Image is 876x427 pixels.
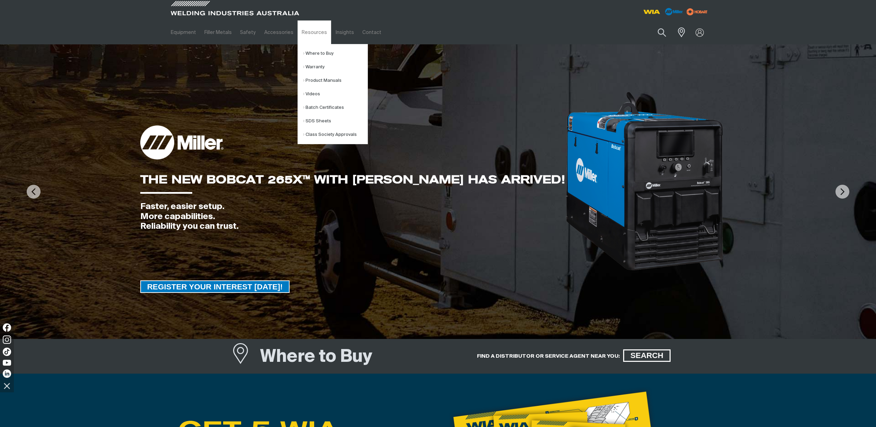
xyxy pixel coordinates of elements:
a: SEARCH [623,349,671,362]
a: REGISTER YOUR INTEREST TODAY! [140,280,290,293]
a: Warranty [303,60,368,74]
img: Facebook [3,323,11,332]
div: THE NEW BOBCAT 265X™ WITH [PERSON_NAME] HAS ARRIVED! [140,174,565,185]
input: Product name or item number... [641,24,673,41]
a: Where to Buy [303,47,368,60]
a: Resources [298,20,331,44]
img: LinkedIn [3,369,11,378]
h1: Where to Buy [260,346,372,368]
div: Faster, easier setup. More capabilities. Reliability you can trust. [140,202,565,232]
a: Product Manuals [303,74,368,87]
ul: Resources Submenu [298,44,368,144]
img: YouTube [3,360,11,366]
a: Batch Certificates [303,101,368,114]
a: Where to Buy [232,345,260,371]
img: NextArrow [835,185,849,199]
a: Class Society Approvals [303,128,368,141]
a: Insights [331,20,358,44]
a: Accessories [260,20,298,44]
img: hide socials [1,380,13,392]
img: TikTok [3,348,11,356]
a: Contact [358,20,386,44]
a: Equipment [167,20,200,44]
button: Search products [650,24,674,41]
h5: FIND A DISTRIBUTOR OR SERVICE AGENT NEAR YOU: [477,353,620,359]
img: PrevArrow [27,185,41,199]
span: SEARCH [624,349,670,362]
a: Safety [236,20,260,44]
a: Filler Metals [200,20,236,44]
nav: Main [167,20,574,44]
img: miller [684,7,710,17]
a: SDS Sheets [303,114,368,128]
span: REGISTER YOUR INTEREST [DATE]! [141,280,289,293]
img: Instagram [3,335,11,344]
a: Videos [303,87,368,101]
